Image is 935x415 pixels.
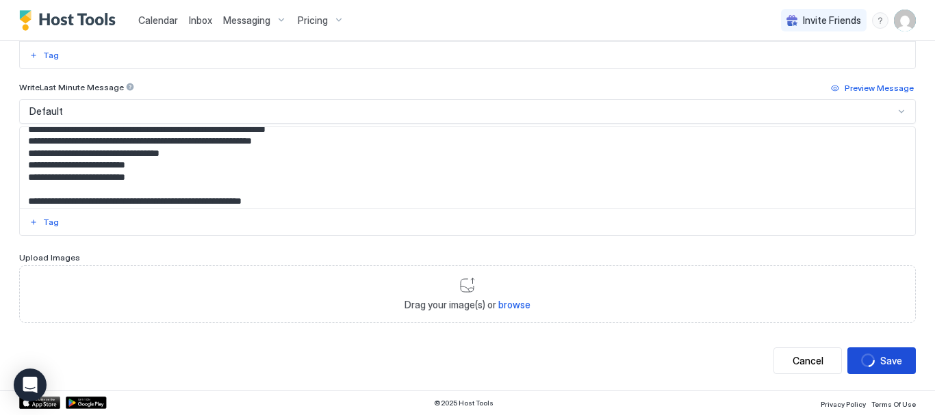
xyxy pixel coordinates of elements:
div: menu [872,12,888,29]
span: browse [498,299,530,310]
a: App Store [19,397,60,409]
a: Host Tools Logo [19,10,122,31]
div: Open Intercom Messenger [14,369,47,401]
a: Terms Of Use [871,396,916,410]
button: Preview Message [829,80,916,96]
button: Tag [27,47,61,64]
div: Preview Message [845,82,914,94]
span: Inbox [189,14,212,26]
a: Google Play Store [66,397,107,409]
span: Calendar [138,14,178,26]
a: Calendar [138,13,178,27]
div: Cancel [793,353,823,368]
button: Cancel [773,347,842,374]
button: Tag [27,214,61,230]
textarea: Input Field [20,127,905,208]
span: Default [29,105,63,118]
span: Pricing [298,14,328,27]
span: Messaging [223,14,270,27]
span: Write Last Minute Message [19,82,124,92]
a: Privacy Policy [821,396,866,410]
button: loadingSave [847,347,916,374]
span: Upload Images [19,252,80,263]
div: Tag [43,216,59,228]
span: Invite Friends [803,14,861,27]
span: Privacy Policy [821,400,866,408]
div: User profile [894,10,916,31]
span: Terms Of Use [871,400,916,408]
div: loading [861,353,875,367]
span: Drag your image(s) or [405,299,530,311]
div: Save [880,353,902,368]
span: © 2025 Host Tools [434,399,494,407]
div: Tag [43,49,59,62]
a: Inbox [189,13,212,27]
